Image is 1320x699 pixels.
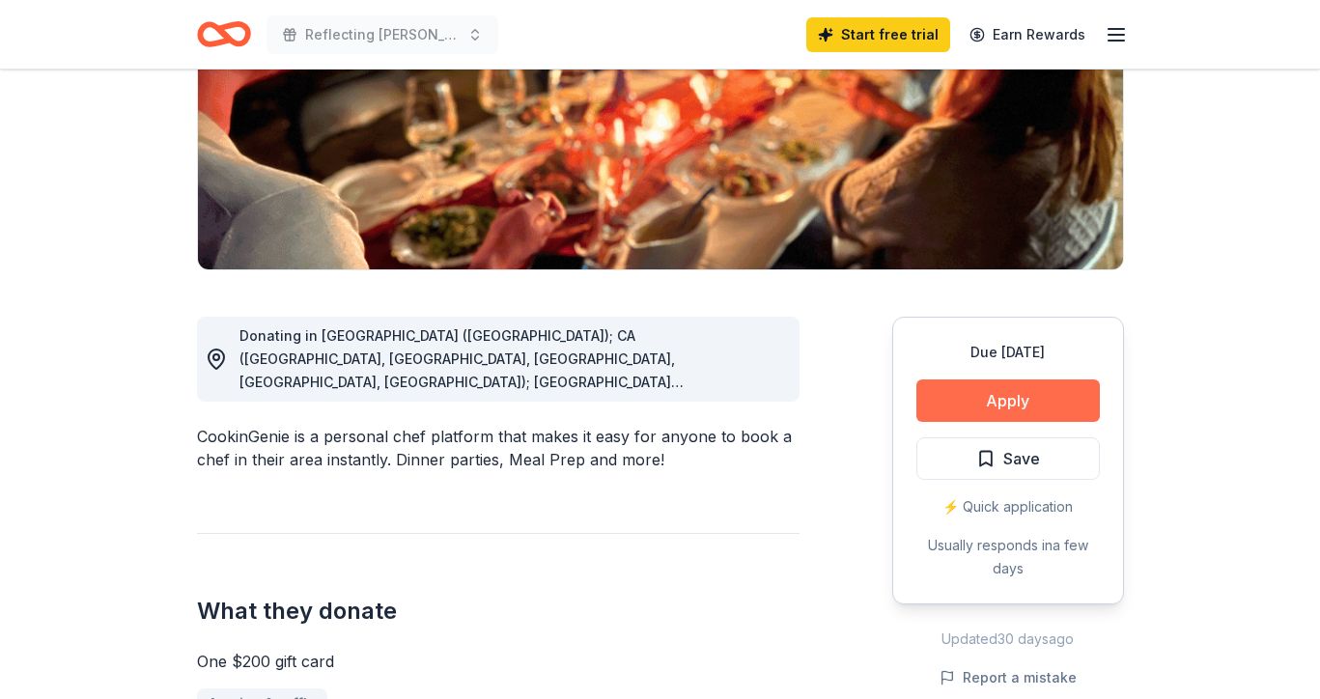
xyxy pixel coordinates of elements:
[916,495,1100,518] div: ⚡️ Quick application
[916,437,1100,480] button: Save
[197,650,800,673] div: One $200 gift card
[958,17,1097,52] a: Earn Rewards
[892,628,1124,651] div: Updated 30 days ago
[940,666,1077,689] button: Report a mistake
[916,379,1100,422] button: Apply
[916,341,1100,364] div: Due [DATE]
[916,534,1100,580] div: Usually responds in a few days
[267,15,498,54] button: Reflecting [PERSON_NAME]
[197,12,251,57] a: Home
[806,17,950,52] a: Start free trial
[197,596,800,627] h2: What they donate
[197,425,800,471] div: CookinGenie is a personal chef platform that makes it easy for anyone to book a chef in their are...
[305,23,460,46] span: Reflecting [PERSON_NAME]
[1003,446,1040,471] span: Save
